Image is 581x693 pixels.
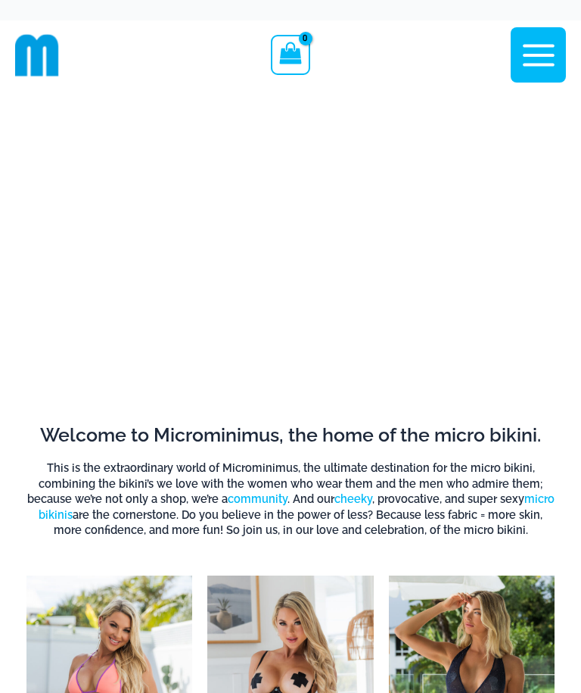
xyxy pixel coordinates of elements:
a: micro bikinis [39,492,555,520]
a: cheeky [334,492,372,505]
a: View Shopping Cart, empty [271,35,309,74]
img: cropped mm emblem [15,33,59,77]
a: community [228,492,287,505]
h2: Welcome to Microminimus, the home of the micro bikini. [26,423,555,448]
h6: This is the extraordinary world of Microminimus, the ultimate destination for the micro bikini, c... [26,460,555,538]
